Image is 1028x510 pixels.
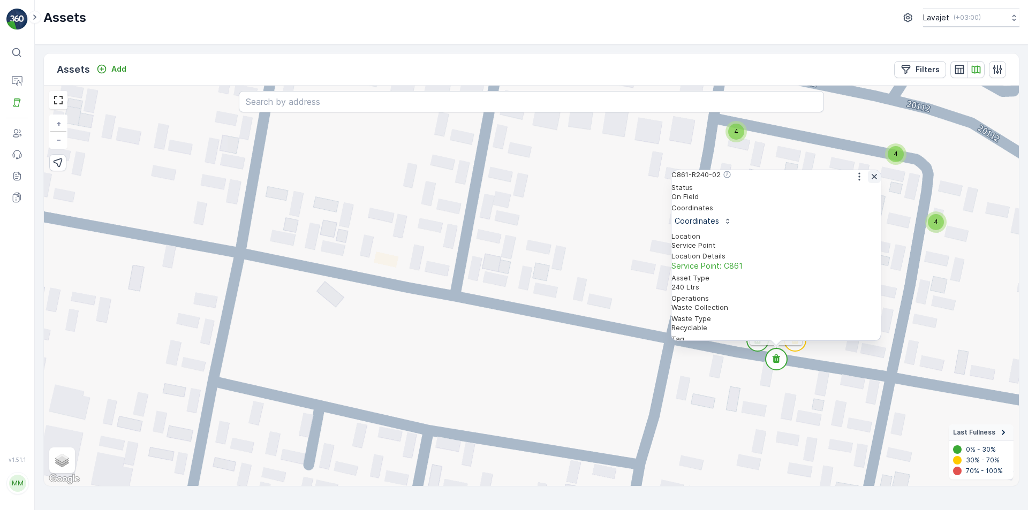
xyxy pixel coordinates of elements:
span: 4 [894,150,898,158]
p: Coordinates [671,203,881,212]
span: Service Point [671,241,715,249]
p: Lavajet [923,12,949,23]
div: MM [9,475,26,492]
p: 0% - 30% [966,445,996,454]
p: Add [111,64,126,74]
p: Assets [43,9,86,26]
div: 4 [925,211,947,233]
p: 30% - 70% [966,456,1000,465]
p: Status [671,183,881,192]
button: Coordinates [671,212,735,230]
p: Waste Type [671,314,881,323]
p: Coordinates [675,216,719,226]
a: Layers [50,448,74,472]
button: Add [92,63,131,75]
div: 4 [725,121,747,142]
p: Location Details [671,252,881,261]
p: 70% - 100% [966,467,1003,475]
p: C861-R240-02 [671,170,721,179]
img: Google [47,472,82,486]
p: Asset Type [671,273,881,283]
p: Operations [671,294,881,303]
span: 4 [734,127,738,135]
p: On Field [671,192,881,201]
span: Last Fullness [953,428,995,437]
span: Waste Collection [671,303,728,311]
span: 4 [934,218,938,226]
p: ( +03:00 ) [954,13,981,22]
button: Filters [894,61,946,78]
span: v 1.51.1 [6,456,28,463]
button: MM [6,465,28,501]
span: Recyclable [671,323,707,332]
p: Assets [57,62,90,77]
a: Service Point: C861 [671,261,881,271]
input: Search by address [239,91,824,112]
button: Lavajet(+03:00) [923,9,1019,27]
a: View Fullscreen [50,92,66,108]
p: Location [671,232,881,241]
a: Zoom Out [50,132,66,148]
summary: Last Fullness [949,424,1014,441]
span: + [56,119,61,128]
a: Zoom In [50,116,66,132]
div: 4 [885,143,906,165]
span: 240 Ltrs [671,283,699,291]
span: − [56,135,62,144]
p: Filters [916,64,940,75]
a: Open this area in Google Maps (opens a new window) [47,472,82,486]
img: logo [6,9,28,30]
p: Tag [671,334,881,344]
